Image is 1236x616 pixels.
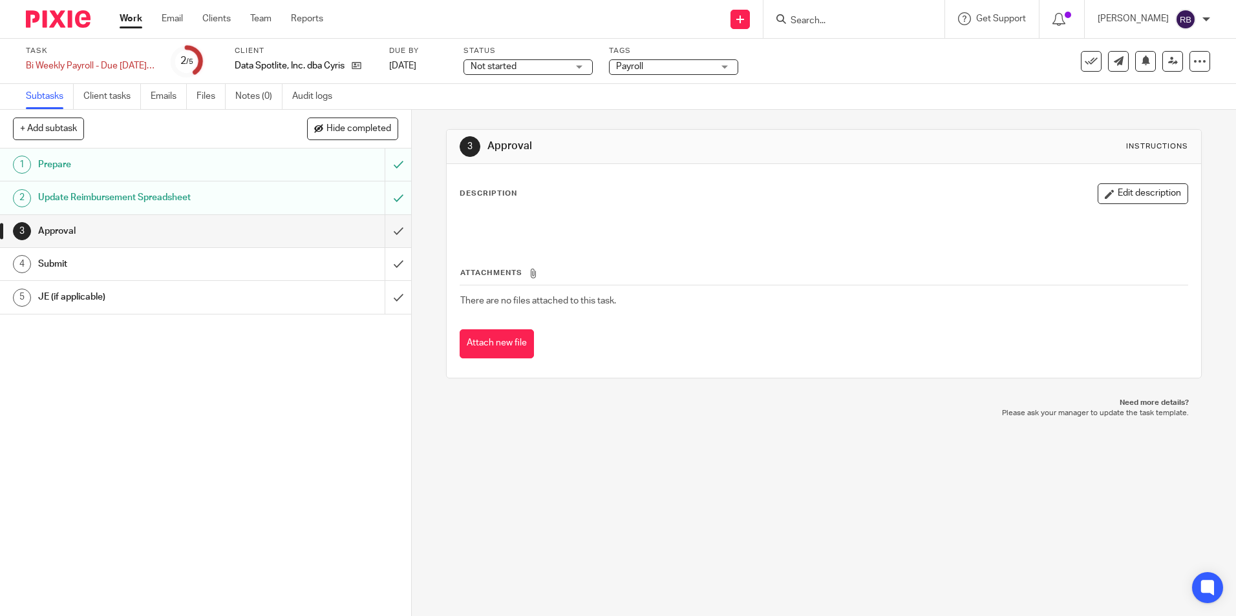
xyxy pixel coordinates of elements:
img: svg%3E [1175,9,1196,30]
button: + Add subtask [13,118,84,139]
input: Search [789,15,906,27]
span: Attachments [460,269,522,276]
div: 5 [13,289,31,307]
p: Need more details? [459,398,1188,408]
h1: Approval [38,221,261,241]
span: Get Support [976,14,1026,23]
label: Due by [389,46,447,56]
a: Subtasks [26,84,74,109]
div: 2 [180,54,193,68]
span: There are no files attached to this task. [460,296,616,305]
span: Hide completed [326,124,391,134]
p: Description [460,189,517,199]
div: Instructions [1126,141,1188,152]
div: 3 [13,222,31,240]
a: Email [162,12,183,25]
div: 2 [13,189,31,207]
a: Reports [291,12,323,25]
label: Status [463,46,593,56]
h1: Update Reimbursement Spreadsheet [38,188,261,207]
label: Task [26,46,155,56]
a: Work [120,12,142,25]
a: Team [250,12,272,25]
a: Clients [202,12,231,25]
p: Data Spotlite, Inc. dba Cyrisma [235,59,345,72]
a: Audit logs [292,84,342,109]
label: Client [235,46,373,56]
div: Bi Weekly Payroll - Due [DATE] (DataSpotlite) [26,59,155,72]
button: Hide completed [307,118,398,139]
button: Edit description [1098,183,1188,204]
div: 3 [460,136,480,157]
div: 4 [13,255,31,273]
span: Payroll [616,62,643,71]
a: Client tasks [83,84,141,109]
small: /5 [186,58,193,65]
button: Attach new file [460,329,534,358]
p: Please ask your manager to update the task template. [459,408,1188,418]
span: [DATE] [389,61,416,70]
a: Notes (0) [235,84,282,109]
h1: Submit [38,254,261,274]
img: Pixie [26,10,91,28]
h1: JE (if applicable) [38,287,261,307]
div: 1 [13,156,31,174]
h1: Prepare [38,155,261,174]
span: Not started [471,62,517,71]
label: Tags [609,46,738,56]
a: Emails [151,84,187,109]
a: Files [197,84,226,109]
p: [PERSON_NAME] [1098,12,1169,25]
h1: Approval [487,139,851,153]
div: Bi Weekly Payroll - Due Wednesday (DataSpotlite) [26,59,155,72]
